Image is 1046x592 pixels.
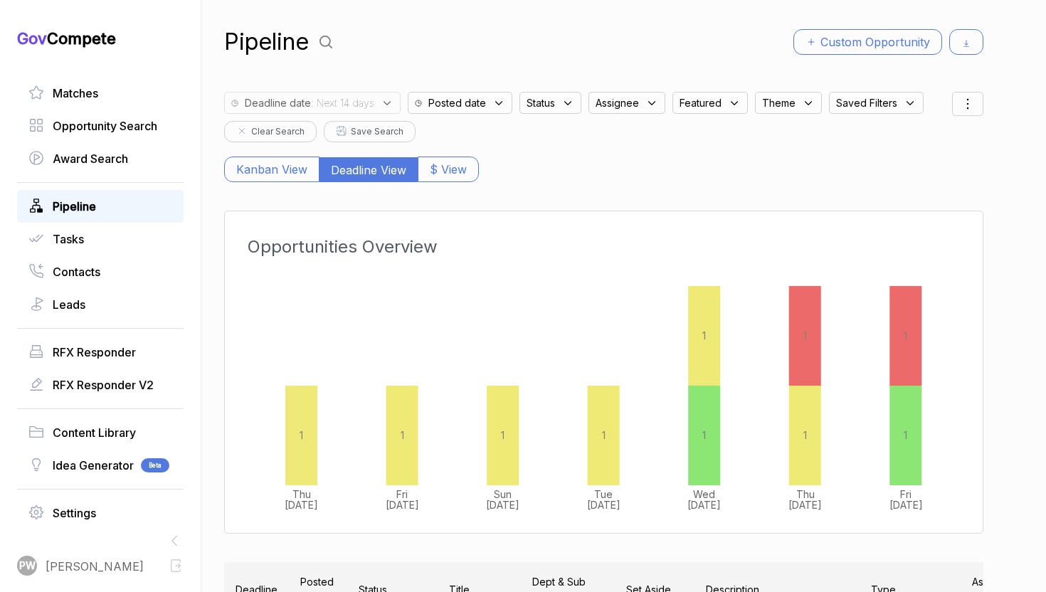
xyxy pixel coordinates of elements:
span: Posted date [428,95,486,110]
button: Custom Opportunity [793,29,942,55]
a: Tasks [28,231,172,248]
tspan: 1 [803,329,807,342]
tspan: [DATE] [386,499,419,511]
tspan: Fri [900,488,912,500]
span: Save Search [351,125,403,138]
span: [PERSON_NAME] [46,558,144,575]
button: Kanban View [224,157,319,182]
a: Content Library [28,424,172,441]
tspan: 1 [803,429,807,441]
tspan: 1 [501,429,504,441]
tspan: Wed [693,488,715,500]
span: Featured [680,95,722,110]
span: RFX Responder [53,344,136,361]
button: Deadline View [319,157,418,182]
span: Idea Generator [53,457,134,474]
span: Deadline date [245,95,311,110]
span: Theme [762,95,796,110]
span: Gov [17,29,47,48]
span: Award Search [53,150,128,167]
span: PW [19,559,36,573]
tspan: Sun [494,488,512,500]
span: Beta [141,458,169,472]
button: Clear Search [224,121,317,142]
tspan: Thu [292,488,311,500]
a: Opportunity Search [28,117,172,134]
tspan: [DATE] [285,499,318,511]
tspan: 1 [401,429,404,441]
tspan: [DATE] [889,499,923,511]
span: Content Library [53,424,136,441]
tspan: 1 [904,329,907,342]
button: $ View [418,157,479,182]
span: Pipeline [53,198,96,215]
h1: Compete [17,28,184,48]
tspan: 1 [702,329,706,342]
a: Idea GeneratorBeta [28,457,172,474]
span: Clear Search [251,125,305,138]
a: RFX Responder [28,344,172,361]
a: Award Search [28,150,172,167]
span: Leads [53,296,85,313]
a: Matches [28,85,172,102]
tspan: Tue [594,488,613,500]
span: Matches [53,85,98,102]
tspan: [DATE] [486,499,519,511]
tspan: [DATE] [587,499,620,511]
tspan: 1 [702,429,706,441]
span: Status [527,95,555,110]
tspan: [DATE] [687,499,721,511]
a: RFX Responder V2 [28,376,172,393]
span: : Next 14 days [311,95,374,110]
button: Save Search [324,121,416,142]
h3: Opportunities Overview [248,234,953,260]
a: Pipeline [28,198,172,215]
tspan: Thu [796,488,815,500]
tspan: Fri [396,488,408,500]
span: RFX Responder V2 [53,376,154,393]
span: Assignee [596,95,639,110]
a: Settings [28,504,172,522]
tspan: [DATE] [788,499,822,511]
span: Tasks [53,231,84,248]
tspan: 1 [904,429,907,441]
tspan: 1 [602,429,606,441]
span: Opportunity Search [53,117,157,134]
h1: Pipeline [224,25,309,59]
tspan: 1 [300,429,303,441]
a: Leads [28,296,172,313]
span: Contacts [53,263,100,280]
span: Saved Filters [836,95,897,110]
a: Contacts [28,263,172,280]
span: Settings [53,504,96,522]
